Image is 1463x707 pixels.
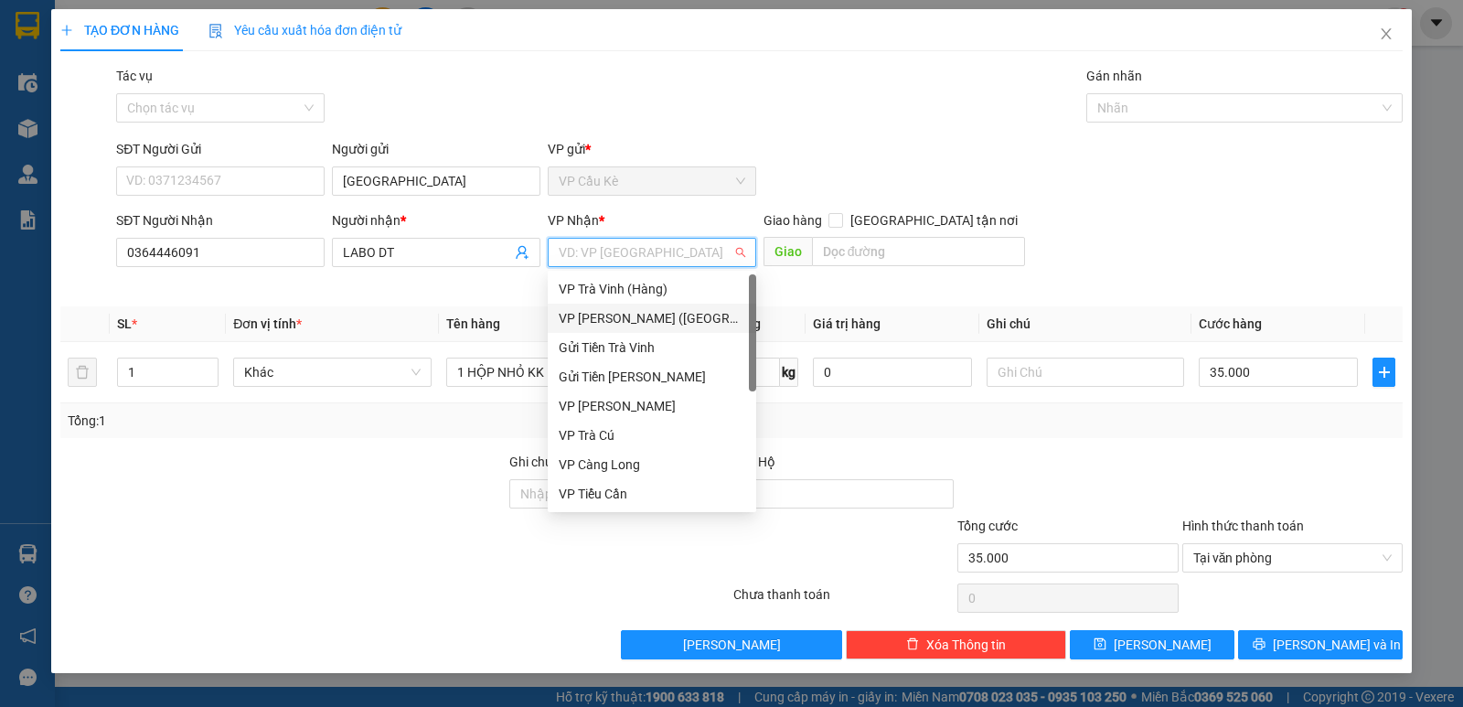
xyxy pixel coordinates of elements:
span: close [1379,27,1394,41]
div: Người nhận [332,210,540,230]
span: Giá trị hàng [813,316,881,331]
span: delete [906,637,919,652]
div: VP Trà Vinh (Hàng) [559,279,745,299]
p: NHẬN: [7,61,267,96]
strong: BIÊN NHẬN GỬI HÀNG [61,10,212,27]
input: Dọc đường [812,237,1026,266]
div: VP Tiểu Cần [548,479,756,509]
input: Ghi chú đơn hàng [509,479,730,509]
span: user-add [515,245,529,260]
span: GIAO: [7,119,44,136]
div: VP [PERSON_NAME] [559,396,745,416]
div: VP Càng Long [559,455,745,475]
div: Gửi Tiền Trần Phú [548,362,756,391]
span: kg [780,358,798,387]
img: icon [208,24,223,38]
span: Đơn vị tính [233,316,302,331]
span: VP Cầu Kè - [37,36,146,53]
span: VP Cầu Kè [559,167,745,195]
span: Thu Hộ [733,455,775,469]
button: [PERSON_NAME] [621,630,841,659]
span: Tổng cước [957,519,1018,533]
span: printer [1253,637,1265,652]
div: Gửi Tiền Trà Vinh [559,337,745,358]
span: Xóa Thông tin [926,635,1006,655]
div: Chưa thanh toán [731,584,956,616]
input: VD: Bàn, Ghế [446,358,644,387]
span: HỬU [114,36,146,53]
p: GỬI: [7,36,267,53]
label: Tác vụ [116,69,153,83]
span: Khác [244,359,420,386]
div: VP Trà Cú [559,425,745,445]
div: VP gửi [548,139,756,159]
span: [PERSON_NAME] [1114,635,1212,655]
span: save [1094,637,1106,652]
span: plus [60,24,73,37]
div: VP Vũng Liêm [548,391,756,421]
button: printer[PERSON_NAME] và In [1238,630,1403,659]
div: Gửi Tiền [PERSON_NAME] [559,367,745,387]
div: VP Trà Cú [548,421,756,450]
button: save[PERSON_NAME] [1070,630,1234,659]
input: Ghi Chú [987,358,1184,387]
div: Người gửi [332,139,540,159]
span: TẠO ĐƠN HÀNG [60,23,179,37]
span: Yêu cầu xuất hóa đơn điện tử [208,23,401,37]
div: SĐT Người Nhận [116,210,325,230]
span: Tại văn phòng [1193,544,1392,572]
th: Ghi chú [979,306,1191,342]
div: SĐT Người Gửi [116,139,325,159]
span: [GEOGRAPHIC_DATA] tận nơi [843,210,1025,230]
span: [PERSON_NAME] [683,635,781,655]
label: Ghi chú đơn hàng [509,455,610,469]
div: Tổng: 1 [68,411,566,431]
div: VP Tiểu Cần [559,484,745,504]
div: Gửi Tiền Trà Vinh [548,333,756,362]
span: plus [1373,365,1394,380]
span: 0942534879 - [7,99,130,116]
div: VP Trần Phú (Hàng) [548,304,756,333]
span: Giao [764,237,812,266]
span: Giao hàng [764,213,822,228]
span: SL [117,316,132,331]
div: VP Càng Long [548,450,756,479]
div: VP [PERSON_NAME] ([GEOGRAPHIC_DATA]) [559,308,745,328]
div: VP Trà Vinh (Hàng) [548,274,756,304]
span: Tên hàng [446,316,500,331]
label: Hình thức thanh toán [1182,519,1304,533]
input: 0 [813,358,972,387]
button: delete [68,358,97,387]
span: VP Nhận [548,213,599,228]
span: [PERSON_NAME] và In [1273,635,1401,655]
button: plus [1372,358,1395,387]
span: VP [PERSON_NAME] ([GEOGRAPHIC_DATA]) [7,61,184,96]
label: Gán nhãn [1086,69,1142,83]
span: Cước hàng [1199,316,1262,331]
span: HỮU [98,99,130,116]
button: deleteXóa Thông tin [846,630,1066,659]
button: Close [1361,9,1412,60]
div: Văn phòng không hợp lệ [548,269,756,290]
